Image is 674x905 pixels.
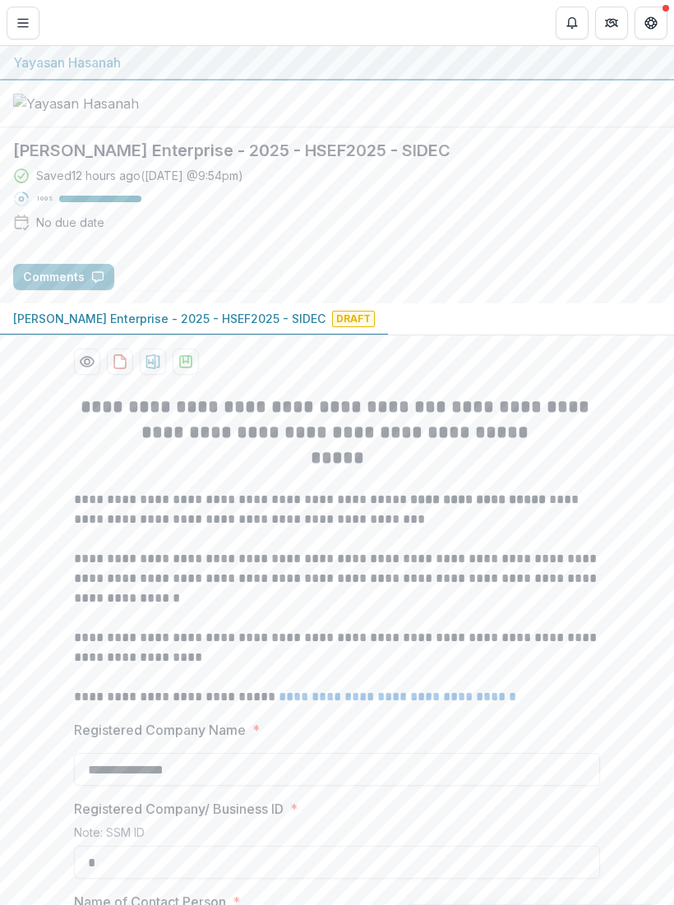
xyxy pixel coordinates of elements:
button: download-proposal [107,349,133,375]
button: download-proposal [140,349,166,375]
button: Answer Suggestions [121,264,280,290]
div: Saved 12 hours ago ( [DATE] @ 9:54pm ) [36,167,243,184]
div: No due date [36,214,104,231]
button: Toggle Menu [7,7,39,39]
button: Comments [13,264,114,290]
button: Preview f4753537-dc56-446f-9394-f7be9295b13a-0.pdf [74,349,100,375]
p: [PERSON_NAME] Enterprise - 2025 - HSEF2025 - SIDEC [13,310,325,327]
p: Registered Company Name [74,720,246,740]
div: Note: SSM ID [74,825,600,846]
span: Draft [332,311,375,327]
button: Get Help [635,7,667,39]
img: Yayasan Hasanah [13,94,178,113]
button: download-proposal [173,349,199,375]
div: Yayasan Hasanah [13,53,661,72]
button: Notifications [556,7,589,39]
h2: [PERSON_NAME] Enterprise - 2025 - HSEF2025 - SIDEC [13,141,661,160]
button: Partners [595,7,628,39]
p: 100 % [36,193,53,205]
p: Registered Company/ Business ID [74,799,284,819]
